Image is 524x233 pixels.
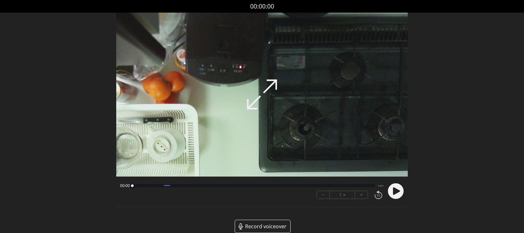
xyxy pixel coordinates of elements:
[355,191,368,199] button: +
[378,183,384,188] span: --:--
[120,183,130,188] span: 00:00
[317,191,330,199] button: −
[235,220,291,233] a: Record voiceover
[250,2,274,11] a: 00:00:00
[245,223,286,230] span: Record voiceover
[330,191,355,199] div: 1 ×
